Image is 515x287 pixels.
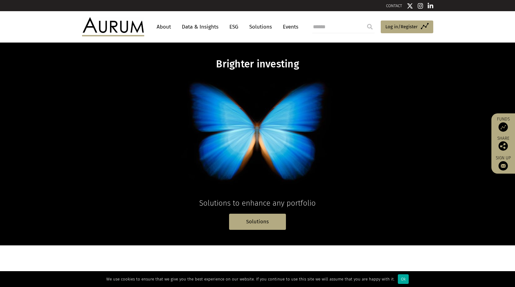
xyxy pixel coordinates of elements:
div: Ok [398,274,409,284]
img: Share this post [499,141,508,151]
input: Submit [364,20,376,33]
a: ESG [226,21,241,33]
img: Instagram icon [418,3,423,9]
div: Share [494,136,512,151]
a: Solutions [246,21,275,33]
h1: Brighter investing [138,58,378,70]
img: Sign up to our newsletter [499,161,508,171]
a: Sign up [494,155,512,171]
a: CONTACT [386,3,402,8]
span: Solutions to enhance any portfolio [199,199,316,207]
img: Access Funds [499,122,508,132]
a: Solutions [229,214,286,230]
img: Twitter icon [407,3,413,9]
img: Linkedin icon [428,3,433,9]
a: Data & Insights [179,21,222,33]
a: About [154,21,174,33]
a: Events [280,21,298,33]
img: Aurum [82,17,144,36]
a: Log in/Register [381,20,433,34]
a: Funds [494,116,512,132]
span: Log in/Register [385,23,418,30]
